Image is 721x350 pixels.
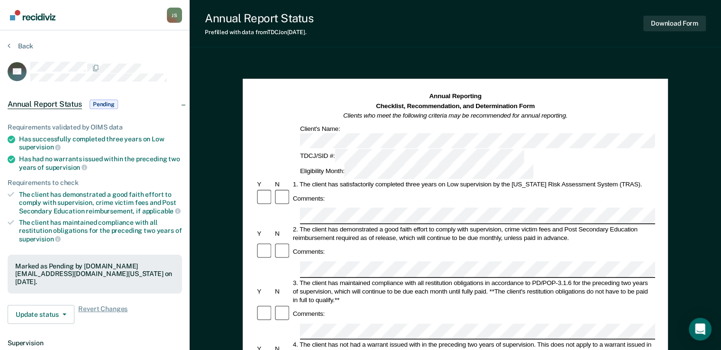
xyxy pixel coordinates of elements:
[256,180,274,188] div: Y
[8,179,182,187] div: Requirements to check
[429,92,482,100] strong: Annual Reporting
[376,102,535,109] strong: Checklist, Recommendation, and Determination Form
[292,225,655,242] div: 2. The client has demonstrated a good faith effort to comply with supervision, crime victim fees ...
[299,149,526,164] div: TDCJ/SID #:
[8,339,182,347] dt: Supervision
[90,100,118,109] span: Pending
[689,318,712,341] div: Open Intercom Messenger
[256,229,274,238] div: Y
[256,287,274,295] div: Y
[46,164,87,171] span: supervision
[15,262,174,286] div: Marked as Pending by [DOMAIN_NAME][EMAIL_ADDRESS][DOMAIN_NAME][US_STATE] on [DATE].
[19,235,61,243] span: supervision
[292,310,326,318] div: Comments:
[142,207,181,215] span: applicable
[8,42,33,50] button: Back
[167,8,182,23] div: J S
[292,194,326,203] div: Comments:
[292,248,326,256] div: Comments:
[167,8,182,23] button: Profile dropdown button
[274,287,292,295] div: N
[8,100,82,109] span: Annual Report Status
[19,155,182,171] div: Has had no warrants issued within the preceding two years of
[274,180,292,188] div: N
[8,305,74,324] button: Update status
[10,10,55,20] img: Recidiviz
[205,29,313,36] div: Prefilled with data from TDCJ on [DATE] .
[19,191,182,215] div: The client has demonstrated a good faith effort to comply with supervision, crime victim fees and...
[205,11,313,25] div: Annual Report Status
[343,112,567,119] em: Clients who meet the following criteria may be recommended for annual reporting.
[19,143,61,151] span: supervision
[299,164,535,179] div: Eligibility Month:
[19,135,182,151] div: Has successfully completed three years on Low
[274,229,292,238] div: N
[292,180,655,188] div: 1. The client has satisfactorily completed three years on Low supervision by the [US_STATE] Risk ...
[8,123,182,131] div: Requirements validated by OIMS data
[292,278,655,304] div: 3. The client has maintained compliance with all restitution obligations in accordance to PD/POP-...
[78,305,128,324] span: Revert Changes
[19,219,182,243] div: The client has maintained compliance with all restitution obligations for the preceding two years of
[643,16,706,31] button: Download Form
